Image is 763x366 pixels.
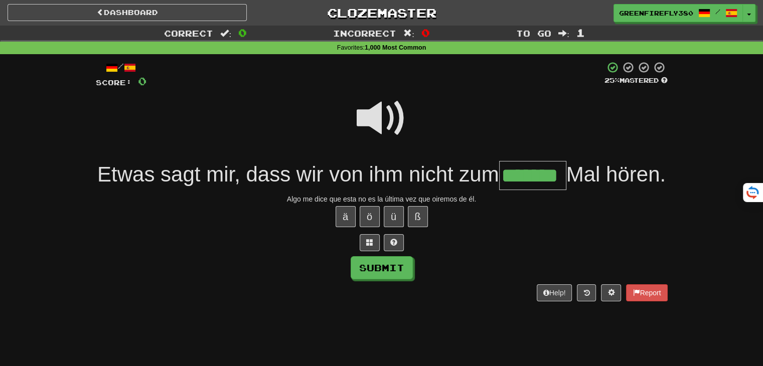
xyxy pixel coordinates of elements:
button: ü [384,206,404,227]
span: Incorrect [333,28,396,38]
div: Algo me dice que esta no es la última vez que oiremos de él. [96,194,668,204]
span: Score: [96,78,132,87]
span: Mal hören. [566,162,666,186]
button: ö [360,206,380,227]
span: : [558,29,569,38]
span: GreenFirefly3809 [619,9,693,18]
span: 0 [238,27,247,39]
span: 1 [576,27,585,39]
span: Etwas sagt mir, dass wir von ihm nicht zum [97,162,499,186]
a: Dashboard [8,4,247,21]
button: Switch sentence to multiple choice alt+p [360,234,380,251]
a: Clozemaster [262,4,501,22]
span: : [403,29,414,38]
span: : [220,29,231,38]
a: GreenFirefly3809 / [614,4,743,22]
span: To go [516,28,551,38]
button: Round history (alt+y) [577,284,596,301]
span: 0 [421,27,430,39]
button: Submit [351,256,413,279]
button: ß [408,206,428,227]
strong: 1,000 Most Common [365,44,426,51]
span: / [715,8,720,15]
span: Correct [164,28,213,38]
button: Single letter hint - you only get 1 per sentence and score half the points! alt+h [384,234,404,251]
span: 25 % [604,76,620,84]
span: 0 [138,75,146,87]
button: Help! [537,284,572,301]
div: / [96,61,146,74]
button: Report [626,284,667,301]
div: Mastered [604,76,668,85]
button: ä [336,206,356,227]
